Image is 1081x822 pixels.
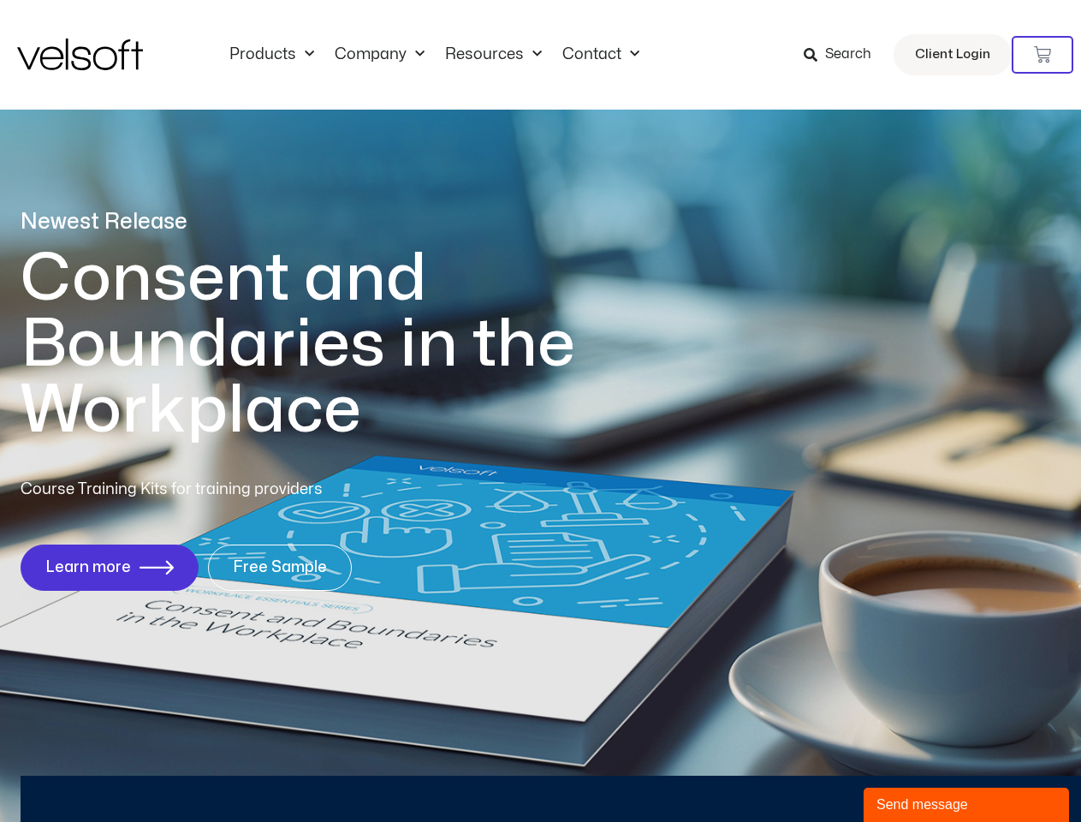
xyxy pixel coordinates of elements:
[825,44,871,66] span: Search
[435,45,552,64] a: ResourcesMenu Toggle
[21,246,645,444] h1: Consent and Boundaries in the Workplace
[45,559,131,576] span: Learn more
[21,207,645,237] p: Newest Release
[804,40,883,69] a: Search
[208,545,352,591] a: Free Sample
[17,39,143,70] img: Velsoft Training Materials
[21,478,447,502] p: Course Training Kits for training providers
[894,34,1012,75] a: Client Login
[21,545,199,591] a: Learn more
[324,45,435,64] a: CompanyMenu Toggle
[915,44,990,66] span: Client Login
[219,45,324,64] a: ProductsMenu Toggle
[552,45,650,64] a: ContactMenu Toggle
[219,45,650,64] nav: Menu
[864,784,1072,822] iframe: chat widget
[233,559,327,576] span: Free Sample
